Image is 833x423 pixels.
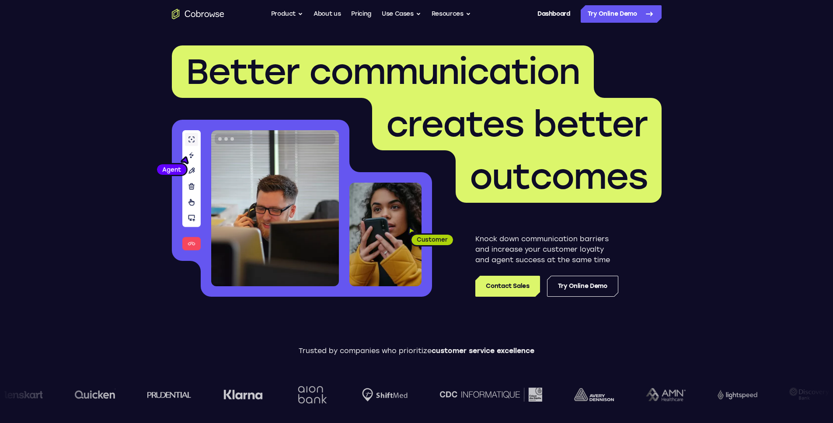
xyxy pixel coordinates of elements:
img: Aion Bank [294,377,330,413]
button: Product [271,5,303,23]
img: avery-dennison [574,388,613,401]
img: A customer support agent talking on the phone [211,130,339,286]
a: Contact Sales [475,276,540,297]
span: Better communication [186,51,580,93]
a: Pricing [351,5,371,23]
p: Knock down communication barriers and increase your customer loyalty and agent success at the sam... [475,234,618,265]
a: Go to the home page [172,9,224,19]
span: customer service excellence [432,347,534,355]
a: About us [314,5,341,23]
span: creates better [386,103,648,145]
img: A customer holding their phone [349,183,422,286]
a: Dashboard [537,5,570,23]
a: Try Online Demo [547,276,618,297]
img: prudential [147,391,191,398]
img: Klarna [223,389,262,400]
button: Resources [432,5,471,23]
img: Shiftmed [362,388,407,402]
a: Try Online Demo [581,5,662,23]
img: CDC Informatique [439,388,542,401]
span: outcomes [470,156,648,198]
button: Use Cases [382,5,421,23]
img: AMN Healthcare [645,388,685,402]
